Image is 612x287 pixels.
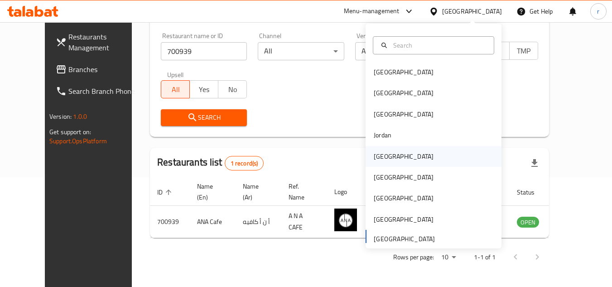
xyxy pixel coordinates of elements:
p: 1-1 of 1 [474,252,496,263]
div: [GEOGRAPHIC_DATA] [374,88,434,98]
button: No [218,80,247,98]
span: Name (Ar) [243,181,270,203]
a: Restaurants Management [48,26,147,58]
span: Name (En) [197,181,225,203]
th: Logo [327,178,368,206]
span: Branches [68,64,140,75]
span: No [222,83,243,96]
input: Search for restaurant name or ID.. [161,42,247,60]
div: Rows per page: [438,251,459,264]
img: ANA Cafe [334,209,357,231]
td: 700939 [150,206,190,238]
a: Branches [48,58,147,80]
button: Yes [189,80,218,98]
label: Upsell [167,71,184,78]
div: Export file [524,152,545,174]
span: Search [168,112,240,123]
div: Jordan [374,130,391,140]
div: [GEOGRAPHIC_DATA] [374,151,434,161]
span: Yes [193,83,215,96]
span: Restaurants Management [68,31,140,53]
span: TMP [513,44,535,58]
span: ID [157,187,174,198]
span: 1 record(s) [225,159,264,168]
div: [GEOGRAPHIC_DATA] [442,6,502,16]
span: Ref. Name [289,181,316,203]
span: r [597,6,599,16]
div: Menu-management [344,6,400,17]
div: All [355,42,441,60]
span: All [165,83,186,96]
a: Support.OpsPlatform [49,135,107,147]
p: Rows per page: [393,252,434,263]
div: All [258,42,344,60]
div: [GEOGRAPHIC_DATA] [374,214,434,224]
h2: Restaurant search [161,11,538,24]
td: أ ن أ كافيه [236,206,281,238]
span: Search Branch Phone [68,86,140,97]
button: Search [161,109,247,126]
button: TMP [509,42,538,60]
span: Version: [49,111,72,122]
td: A N A CAFE [281,206,327,238]
h2: Restaurants list [157,156,264,170]
div: [GEOGRAPHIC_DATA] [374,193,434,203]
td: ANA Cafe [190,206,236,238]
div: [GEOGRAPHIC_DATA] [374,172,434,182]
input: Search [390,40,488,50]
button: All [161,80,190,98]
a: Search Branch Phone [48,80,147,102]
span: Status [517,187,546,198]
span: 1.0.0 [73,111,87,122]
div: [GEOGRAPHIC_DATA] [374,67,434,77]
table: enhanced table [150,178,588,238]
div: [GEOGRAPHIC_DATA] [374,109,434,119]
span: OPEN [517,217,539,228]
span: Get support on: [49,126,91,138]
